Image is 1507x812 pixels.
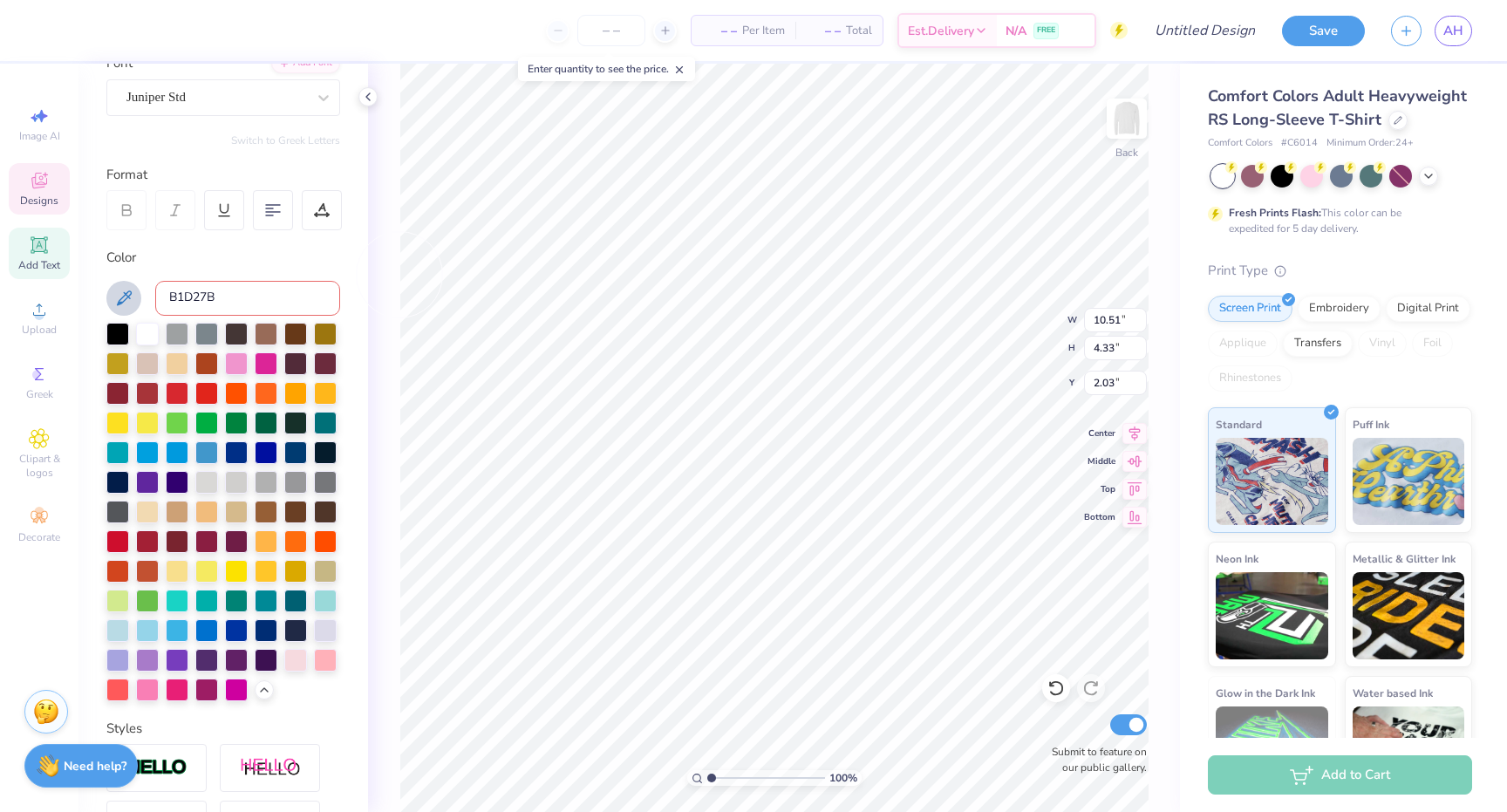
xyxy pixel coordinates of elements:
span: Upload [22,323,57,337]
span: Metallic & Glitter Ink [1353,549,1456,568]
span: Center [1084,427,1115,440]
span: FREE [1037,24,1055,37]
div: Add Font [271,53,340,73]
span: Est. Delivery [908,22,974,40]
span: Glow in the Dark Ink [1216,684,1315,702]
span: Designs [20,194,58,208]
img: Water based Ink [1353,706,1465,794]
span: Middle [1084,455,1115,467]
img: Shadow [240,757,301,779]
div: Transfers [1283,331,1353,357]
img: Glow in the Dark Ink [1216,706,1328,794]
button: Switch to Greek Letters [231,133,340,147]
span: Decorate [18,530,60,544]
input: – – [577,15,645,46]
input: e.g. 7428 c [155,281,340,316]
span: N/A [1006,22,1026,40]
span: Bottom [1084,511,1115,523]
span: 100 % [829,770,857,786]
div: Back [1115,145,1138,160]
span: Clipart & logos [9,452,70,480]
label: Submit to feature on our public gallery. [1042,744,1147,775]
span: Top [1084,483,1115,495]
span: # C6014 [1281,136,1318,151]
div: This color can be expedited for 5 day delivery. [1229,205,1443,236]
img: Stroke [126,758,188,778]
span: Image AI [19,129,60,143]
span: Total [846,22,872,40]
span: Add Text [18,258,60,272]
span: Per Item [742,22,785,40]
button: Save [1282,16,1365,46]
div: Digital Print [1386,296,1470,322]
div: Applique [1208,331,1278,357]
span: – – [702,22,737,40]
img: Standard [1216,438,1328,525]
span: Standard [1216,415,1262,433]
img: Neon Ink [1216,572,1328,659]
div: Enter quantity to see the price. [518,57,695,81]
span: Puff Ink [1353,415,1389,433]
span: Greek [26,387,53,401]
div: Foil [1412,331,1453,357]
span: Comfort Colors [1208,136,1272,151]
strong: Need help? [64,758,126,774]
span: AH [1443,21,1463,41]
span: Minimum Order: 24 + [1326,136,1414,151]
div: Print Type [1208,261,1472,281]
img: Metallic & Glitter Ink [1353,572,1465,659]
span: Comfort Colors Adult Heavyweight RS Long-Sleeve T-Shirt [1208,85,1467,130]
img: Puff Ink [1353,438,1465,525]
div: Color [106,248,340,268]
div: Embroidery [1298,296,1381,322]
div: Rhinestones [1208,365,1292,392]
img: Back [1109,101,1144,136]
span: Neon Ink [1216,549,1258,568]
span: – – [806,22,841,40]
div: Styles [106,719,340,739]
strong: Fresh Prints Flash: [1229,206,1321,220]
span: Water based Ink [1353,684,1433,702]
div: Screen Print [1208,296,1292,322]
label: Font [106,53,133,73]
a: AH [1435,16,1472,46]
input: Untitled Design [1141,13,1269,48]
div: Format [106,165,342,185]
div: Vinyl [1358,331,1407,357]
